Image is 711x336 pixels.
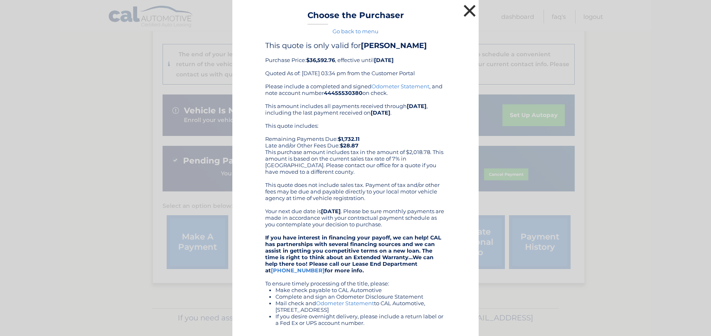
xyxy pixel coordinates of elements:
b: [PERSON_NAME] [361,41,427,50]
div: Purchase Price: , effective until Quoted As of: [DATE] 03:34 pm from the Customer Portal [265,41,446,83]
b: [DATE] [407,103,427,109]
a: [PHONE_NUMBER] [271,267,325,274]
li: If you desire overnight delivery, please include a return label or a Fed Ex or UPS account number. [275,313,446,326]
li: Make check payable to CAL Automotive [275,287,446,293]
button: × [461,2,478,19]
div: This quote includes: Remaining Payments Due: Late and/or Other Fees Due: This purchase amount inc... [265,122,446,175]
b: $1,732.11 [338,136,360,142]
strong: If you have interest in financing your payoff, we can help! CAL has partnerships with several fin... [265,234,441,274]
a: Odometer Statement [372,83,429,90]
b: [DATE] [374,57,394,63]
a: Go back to menu [333,28,378,35]
h4: This quote is only valid for [265,41,446,50]
b: [DATE] [321,208,341,214]
h3: Choose the Purchaser [307,10,404,25]
li: Mail check and to CAL Automotive, [STREET_ADDRESS] [275,300,446,313]
a: Odometer Statement [316,300,374,306]
b: [DATE] [371,109,390,116]
b: $28.87 [340,142,358,149]
li: Complete and sign an Odometer Disclosure Statement [275,293,446,300]
b: $36,592.76 [306,57,335,63]
b: 44455530380 [324,90,362,96]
